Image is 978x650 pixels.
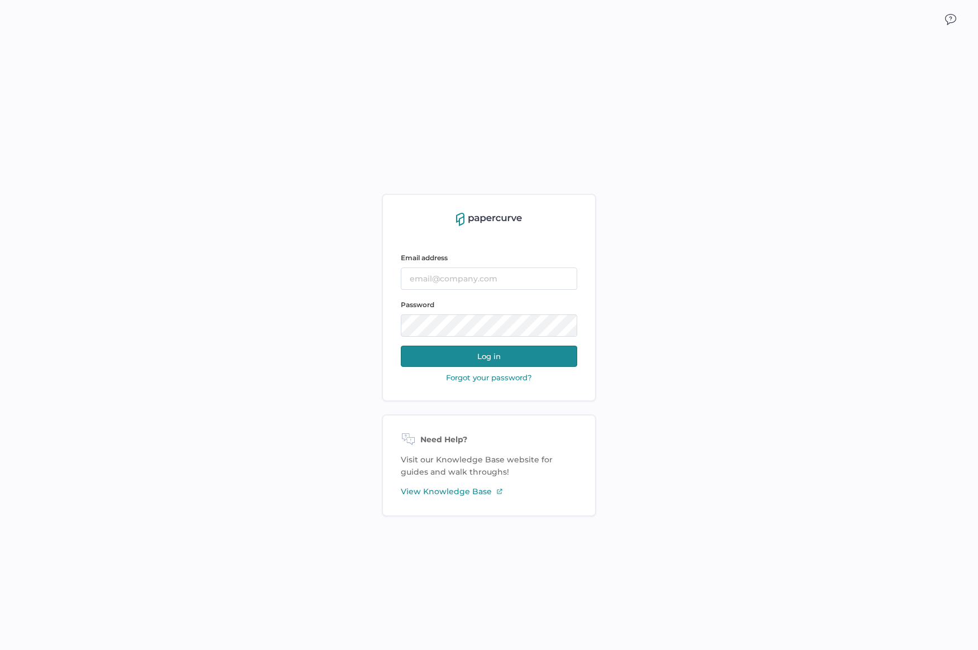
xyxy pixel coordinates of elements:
span: Password [401,300,434,309]
span: View Knowledge Base [401,485,492,498]
span: Email address [401,254,448,262]
button: Forgot your password? [443,372,535,383]
img: icon_chat.2bd11823.svg [945,14,956,25]
div: Need Help? [401,433,577,447]
div: Visit our Knowledge Base website for guides and walk throughs! [382,414,596,517]
img: external-link-icon-3.58f4c051.svg [496,488,503,495]
img: need-help-icon.d526b9f7.svg [401,433,416,447]
input: email@company.com [401,267,577,290]
button: Log in [401,346,577,367]
img: papercurve-logo-colour.7244d18c.svg [456,213,522,226]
